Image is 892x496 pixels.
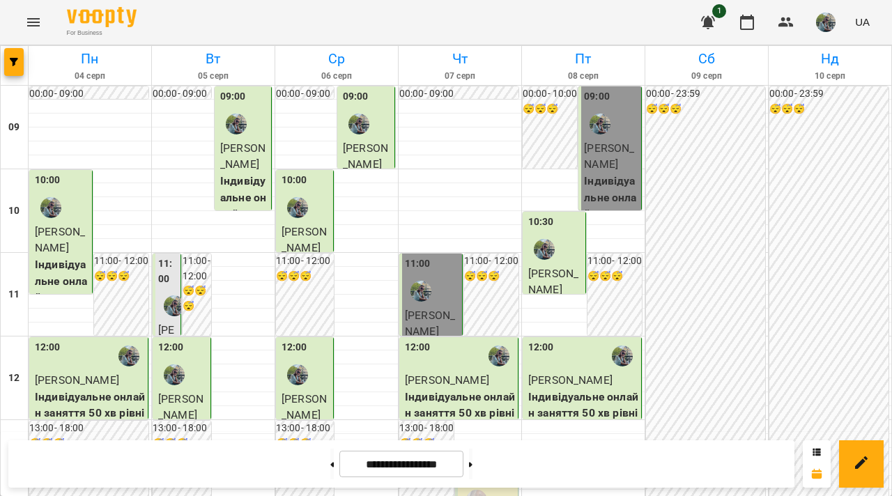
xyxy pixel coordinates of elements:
[524,70,643,83] h6: 08 серп
[94,254,148,269] h6: 11:00 - 12:00
[343,89,369,104] label: 09:00
[405,256,431,272] label: 11:00
[31,48,149,70] h6: Пн
[647,70,766,83] h6: 09 серп
[8,203,20,219] h6: 10
[712,4,726,18] span: 1
[158,340,184,355] label: 12:00
[464,269,518,284] h6: 😴😴😴
[29,421,148,436] h6: 13:00 - 18:00
[405,389,515,438] p: Індивідуальне онлайн заняття 50 хв рівні А1-В1
[769,102,889,117] h6: 😴😴😴
[118,346,139,366] img: Юля
[405,309,455,339] span: [PERSON_NAME]
[282,225,327,255] span: [PERSON_NAME]
[401,48,519,70] h6: Чт
[164,364,185,385] img: Юля
[401,70,519,83] h6: 07 серп
[8,371,20,386] h6: 12
[8,287,20,302] h6: 11
[67,7,137,27] img: Voopty Logo
[17,6,50,39] button: Menu
[405,373,489,387] span: [PERSON_NAME]
[35,373,119,387] span: [PERSON_NAME]
[276,269,334,284] h6: 😴😴😴
[277,48,396,70] h6: Ср
[35,340,61,355] label: 12:00
[282,392,327,422] span: [PERSON_NAME]
[158,323,175,419] span: [PERSON_NAME]
[67,29,137,38] span: For Business
[277,70,396,83] h6: 06 серп
[646,102,765,117] h6: 😴😴😴
[523,86,577,102] h6: 00:00 - 10:00
[399,86,518,102] h6: 00:00 - 09:00
[647,48,766,70] h6: Сб
[590,114,610,134] div: Юля
[35,389,145,438] p: Індивідуальне онлайн заняття 50 хв рівні А1-В1
[587,269,642,284] h6: 😴😴😴
[584,89,610,104] label: 09:00
[287,364,308,385] img: Юля
[158,256,178,286] label: 11:00
[816,13,836,32] img: c71655888622cca4d40d307121b662d7.jpeg
[276,421,334,436] h6: 13:00 - 18:00
[226,114,247,134] img: Юля
[31,70,149,83] h6: 04 серп
[29,86,148,102] h6: 00:00 - 09:00
[771,70,889,83] h6: 10 серп
[220,173,268,271] p: Індивідуальне онлайн заняття 80 хв рівні А1-В1
[528,215,554,230] label: 10:30
[855,15,870,29] span: UA
[8,120,20,135] h6: 09
[464,254,518,269] h6: 11:00 - 12:00
[276,86,334,102] h6: 00:00 - 09:00
[612,346,633,366] img: Юля
[584,141,634,171] span: [PERSON_NAME]
[153,421,211,436] h6: 13:00 - 18:00
[220,141,266,171] span: [PERSON_NAME]
[183,254,211,284] h6: 11:00 - 12:00
[534,239,555,260] img: Юля
[405,340,431,355] label: 12:00
[94,269,148,284] h6: 😴😴😴
[489,346,509,366] img: Юля
[35,225,85,255] span: [PERSON_NAME]
[154,70,272,83] h6: 05 серп
[410,281,431,302] img: Юля
[348,114,369,134] img: Юля
[528,340,554,355] label: 12:00
[154,48,272,70] h6: Вт
[164,295,185,316] img: Юля
[849,9,875,35] button: UA
[158,392,203,422] span: [PERSON_NAME]
[276,254,334,269] h6: 11:00 - 12:00
[523,102,577,117] h6: 😴😴😴
[183,284,211,313] h6: 😴😴😴
[646,86,765,102] h6: 00:00 - 23:59
[528,267,578,297] span: [PERSON_NAME]
[35,256,89,339] p: Індивідуальне онлайн заняття 80 хв рівні А1-В1
[35,173,61,188] label: 10:00
[40,197,61,218] img: Юля
[771,48,889,70] h6: Нд
[282,340,307,355] label: 12:00
[584,173,638,255] p: Індивідуальне онлайн заняття 80 хв рівні А1-В1
[528,373,613,387] span: [PERSON_NAME]
[769,86,889,102] h6: 00:00 - 23:59
[587,254,642,269] h6: 11:00 - 12:00
[343,141,388,171] span: [PERSON_NAME]
[287,197,308,218] img: Юля
[153,86,211,102] h6: 00:00 - 09:00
